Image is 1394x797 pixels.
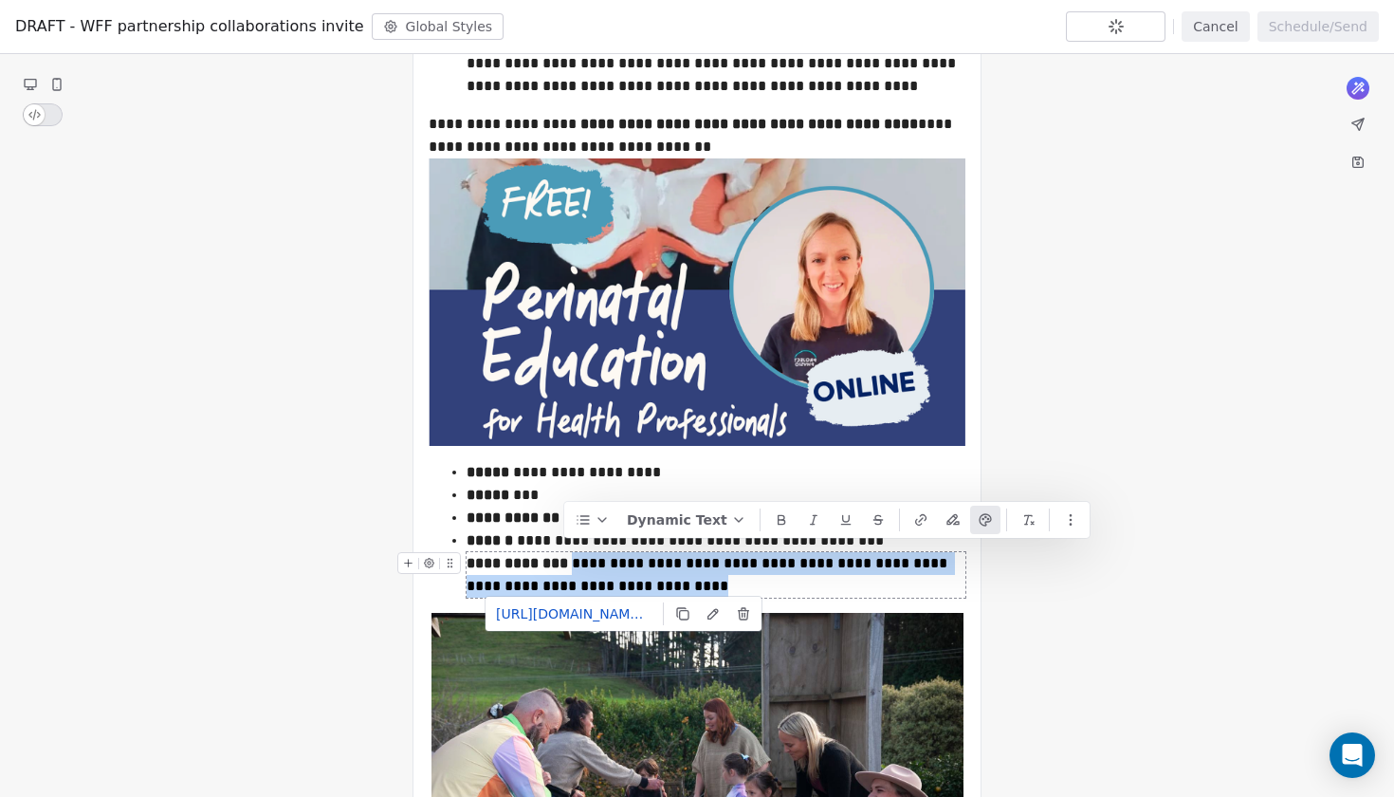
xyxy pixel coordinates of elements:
[372,13,504,40] button: Global Styles
[488,601,659,627] a: [URL][DOMAIN_NAME][MEDICAL_DATA]
[619,506,754,534] button: Dynamic Text
[1257,11,1379,42] button: Schedule/Send
[1330,732,1375,778] div: Open Intercom Messenger
[1182,11,1249,42] button: Cancel
[15,15,364,38] span: DRAFT - WFF partnership collaborations invite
